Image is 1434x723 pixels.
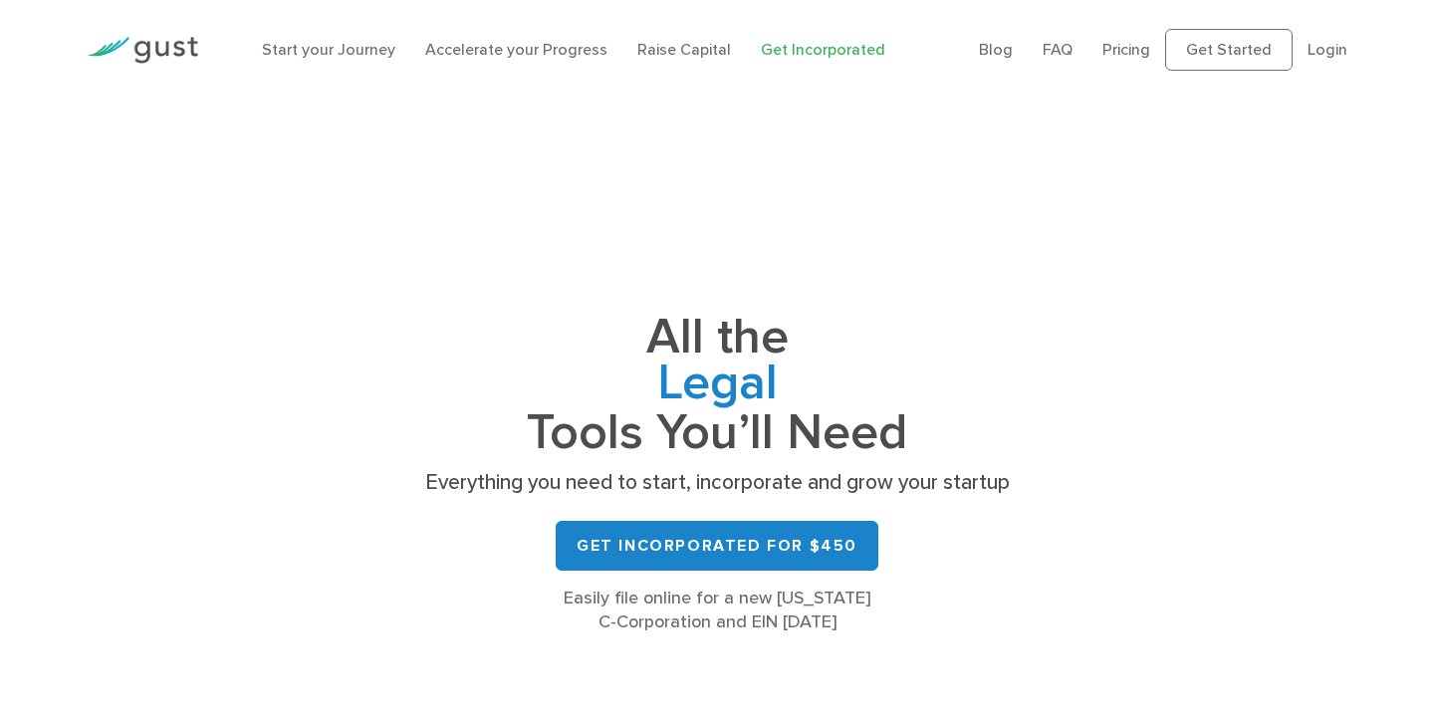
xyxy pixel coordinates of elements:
[637,40,731,59] a: Raise Capital
[1102,40,1150,59] a: Pricing
[262,40,395,59] a: Start your Journey
[1165,29,1293,71] a: Get Started
[556,521,878,571] a: Get Incorporated for $450
[425,40,607,59] a: Accelerate your Progress
[1043,40,1073,59] a: FAQ
[87,37,198,64] img: Gust Logo
[418,587,1016,634] div: Easily file online for a new [US_STATE] C-Corporation and EIN [DATE]
[418,315,1016,455] h1: All the Tools You’ll Need
[1308,40,1347,59] a: Login
[761,40,885,59] a: Get Incorporated
[418,361,1016,410] span: Legal
[418,469,1016,497] p: Everything you need to start, incorporate and grow your startup
[979,40,1013,59] a: Blog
